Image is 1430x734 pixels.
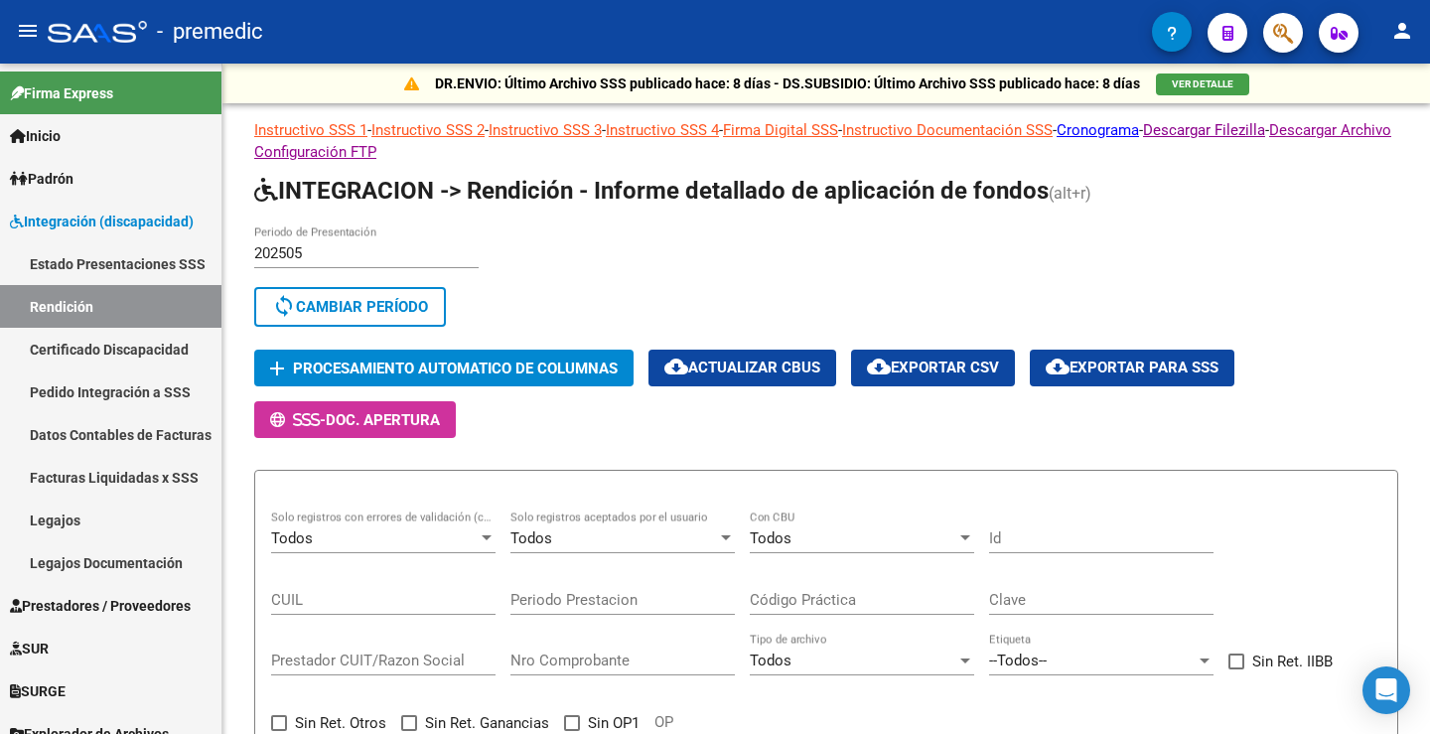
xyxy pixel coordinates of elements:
[606,121,719,139] a: Instructivo SSS 4
[254,287,446,327] button: Cambiar Período
[510,529,552,547] span: Todos
[10,680,66,702] span: SURGE
[1046,355,1070,378] mat-icon: cloud_download
[648,350,836,386] button: Actualizar CBUs
[435,73,1140,94] p: DR.ENVIO: Último Archivo SSS publicado hace: 8 días - DS.SUBSIDIO: Último Archivo SSS publicado h...
[750,652,791,669] span: Todos
[293,360,618,377] span: Procesamiento automatico de columnas
[1049,184,1091,203] span: (alt+r)
[157,10,263,54] span: - premedic
[851,350,1015,386] button: Exportar CSV
[254,119,1398,163] p: - - - - - - - -
[1156,73,1249,95] button: VER DETALLE
[1057,121,1139,139] a: Cronograma
[16,19,40,43] mat-icon: menu
[254,177,1049,205] span: INTEGRACION -> Rendición - Informe detallado de aplicación de fondos
[254,350,634,386] button: Procesamiento automatico de columnas
[10,211,194,232] span: Integración (discapacidad)
[254,121,367,139] a: Instructivo SSS 1
[371,121,485,139] a: Instructivo SSS 2
[10,168,73,190] span: Padrón
[750,529,791,547] span: Todos
[1252,650,1333,673] span: Sin Ret. IIBB
[272,298,428,316] span: Cambiar Período
[271,529,313,547] span: Todos
[326,411,440,429] span: Doc. Apertura
[10,595,191,617] span: Prestadores / Proveedores
[489,121,602,139] a: Instructivo SSS 3
[272,294,296,318] mat-icon: sync
[842,121,1053,139] a: Instructivo Documentación SSS
[664,359,820,376] span: Actualizar CBUs
[723,121,838,139] a: Firma Digital SSS
[254,401,456,438] button: -Doc. Apertura
[1143,121,1265,139] a: Descargar Filezilla
[1172,78,1233,89] span: VER DETALLE
[10,125,61,147] span: Inicio
[270,411,326,429] span: -
[1046,359,1218,376] span: Exportar para SSS
[1390,19,1414,43] mat-icon: person
[10,82,113,104] span: Firma Express
[1030,350,1234,386] button: Exportar para SSS
[867,359,999,376] span: Exportar CSV
[1362,666,1410,714] div: Open Intercom Messenger
[265,357,289,380] mat-icon: add
[989,652,1047,669] span: --Todos--
[664,355,688,378] mat-icon: cloud_download
[867,355,891,378] mat-icon: cloud_download
[10,638,49,660] span: SUR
